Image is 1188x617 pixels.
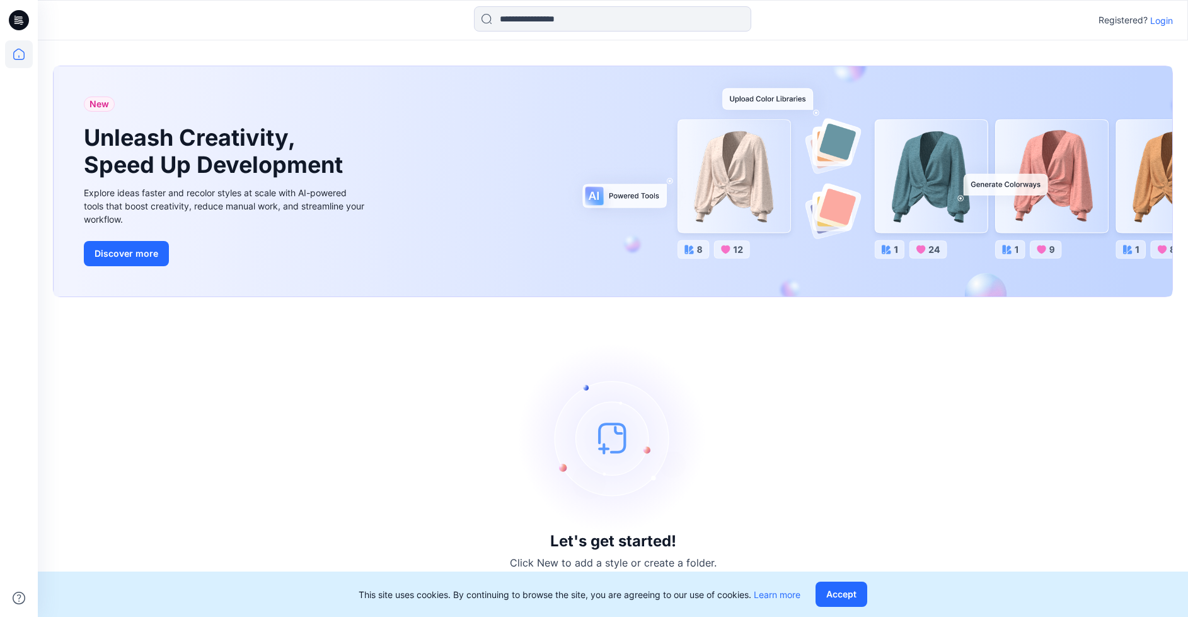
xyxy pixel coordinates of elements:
[754,589,800,600] a: Learn more
[1099,13,1148,28] p: Registered?
[84,241,367,266] a: Discover more
[359,588,800,601] p: This site uses cookies. By continuing to browse the site, you are agreeing to our use of cookies.
[84,124,349,179] h1: Unleash Creativity, Speed Up Development
[816,582,867,607] button: Accept
[89,97,109,112] span: New
[550,532,676,550] h3: Let's get started!
[84,241,169,266] button: Discover more
[519,343,708,532] img: empty-state-image.svg
[84,186,367,226] div: Explore ideas faster and recolor styles at scale with AI-powered tools that boost creativity, red...
[1150,14,1173,27] p: Login
[510,555,717,570] p: Click New to add a style or create a folder.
